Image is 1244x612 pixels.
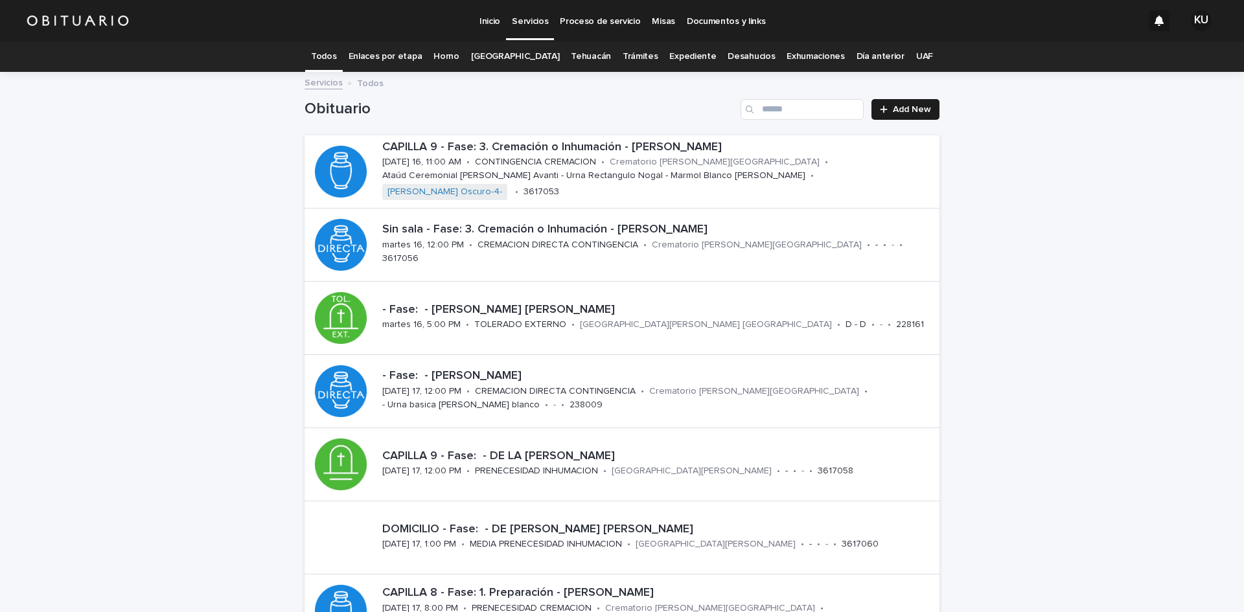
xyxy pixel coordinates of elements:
a: Sin sala - Fase: 3. Cremación o Inhumación - [PERSON_NAME]martes 16, 12:00 PM•CREMACION DIRECTA C... [305,209,939,282]
p: • [561,400,564,411]
h1: Obituario [305,100,735,119]
p: • [825,157,828,168]
p: • [603,466,606,477]
a: [PERSON_NAME] Oscuro-4- [387,187,502,198]
p: • [833,539,836,550]
p: - [892,240,894,251]
p: 3617058 [818,466,853,477]
span: Add New [893,105,931,114]
p: MEDIA PRENECESIDAD INHUMACION [470,539,622,550]
p: • [641,386,644,397]
p: - [825,539,828,550]
a: Trámites [623,41,658,72]
p: • [888,319,891,330]
a: DOMICILIO - Fase: - DE [PERSON_NAME] [PERSON_NAME][DATE] 17, 1:00 PM•MEDIA PRENECESIDAD INHUMACIO... [305,501,939,574]
p: - Fase: - [PERSON_NAME] [PERSON_NAME] [382,303,934,317]
p: 228161 [896,319,924,330]
p: • [867,240,870,251]
p: • [777,466,780,477]
p: - Urna basica [PERSON_NAME] blanco [382,400,540,411]
input: Search [741,99,864,120]
p: [GEOGRAPHIC_DATA][PERSON_NAME] [612,466,772,477]
p: • [837,319,840,330]
p: [GEOGRAPHIC_DATA][PERSON_NAME] [GEOGRAPHIC_DATA] [580,319,832,330]
p: - [553,400,556,411]
p: martes 16, 12:00 PM [382,240,464,251]
a: - Fase: - [PERSON_NAME][DATE] 17, 12:00 PM•CREMACION DIRECTA CONTINGENCIA•Crematorio [PERSON_NAME... [305,355,939,428]
p: - Fase: - [PERSON_NAME] [382,369,934,383]
p: Crematorio [PERSON_NAME][GEOGRAPHIC_DATA] [649,386,859,397]
a: [GEOGRAPHIC_DATA] [471,41,560,72]
p: CAPILLA 9 - Fase: - DE LA [PERSON_NAME] [382,449,934,464]
p: CREMACION DIRECTA CONTINGENCIA [475,386,636,397]
p: CREMACION DIRECTA CONTINGENCIA [478,240,638,251]
div: KU [1191,10,1212,31]
p: Crematorio [PERSON_NAME][GEOGRAPHIC_DATA] [610,157,820,168]
p: 3617060 [842,539,879,550]
p: • [461,539,465,550]
p: • [571,319,575,330]
p: • [801,539,804,550]
p: 3617053 [524,187,559,198]
p: [DATE] 17, 12:00 PM [382,466,461,477]
p: [DATE] 17, 12:00 PM [382,386,461,397]
p: • [627,539,630,550]
a: Día anterior [857,41,904,72]
p: Todos [357,75,384,89]
a: CAPILLA 9 - Fase: - DE LA [PERSON_NAME][DATE] 17, 12:00 PM•PRENECESIDAD INHUMACION•[GEOGRAPHIC_DA... [305,428,939,501]
p: - [809,539,812,550]
a: CAPILLA 9 - Fase: 3. Cremación o Inhumación - [PERSON_NAME][DATE] 16, 11:00 AM•CONTINGENCIA CREMA... [305,135,939,209]
a: - Fase: - [PERSON_NAME] [PERSON_NAME]martes 16, 5:00 PM•TOLERADO EXTERNO•[GEOGRAPHIC_DATA][PERSON... [305,282,939,355]
p: • [871,319,875,330]
a: Expediente [669,41,716,72]
img: HUM7g2VNRLqGMmR9WVqf [26,8,130,34]
p: • [601,157,605,168]
a: Horno [433,41,459,72]
a: UAF [916,41,933,72]
p: - [801,466,804,477]
a: Exhumaciones [787,41,844,72]
p: • [793,466,796,477]
p: - [785,466,788,477]
p: • [883,240,886,251]
p: martes 16, 5:00 PM [382,319,461,330]
p: [DATE] 17, 1:00 PM [382,539,456,550]
p: Crematorio [PERSON_NAME][GEOGRAPHIC_DATA] [652,240,862,251]
p: • [817,539,820,550]
a: Desahucios [728,41,775,72]
p: • [466,386,470,397]
p: CONTINGENCIA CREMACION [475,157,596,168]
p: D - D [846,319,866,330]
p: • [469,240,472,251]
p: Ataúd Ceremonial [PERSON_NAME] Avanti - Urna Rectangulo Nogal - Marmol Blanco [PERSON_NAME] [382,170,805,181]
p: CAPILLA 9 - Fase: 3. Cremación o Inhumación - [PERSON_NAME] [382,141,934,155]
p: • [466,319,469,330]
p: [DATE] 16, 11:00 AM [382,157,461,168]
p: 3617056 [382,253,419,264]
p: • [811,170,814,181]
p: TOLERADO EXTERNO [474,319,566,330]
p: • [864,386,868,397]
p: 238009 [570,400,603,411]
a: Tehuacán [571,41,611,72]
p: - [880,319,882,330]
p: • [466,466,470,477]
a: Enlaces por etapa [349,41,422,72]
a: Todos [311,41,336,72]
p: [GEOGRAPHIC_DATA][PERSON_NAME] [636,539,796,550]
p: • [545,400,548,411]
a: Servicios [305,74,343,89]
p: • [466,157,470,168]
p: CAPILLA 8 - Fase: 1. Preparación - [PERSON_NAME] [382,586,934,600]
p: PRENECESIDAD INHUMACION [475,466,598,477]
p: Sin sala - Fase: 3. Cremación o Inhumación - [PERSON_NAME] [382,223,934,237]
p: • [899,240,903,251]
p: • [515,187,518,198]
a: Add New [871,99,939,120]
p: • [809,466,812,477]
p: - [875,240,878,251]
p: • [643,240,647,251]
p: DOMICILIO - Fase: - DE [PERSON_NAME] [PERSON_NAME] [382,523,934,537]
